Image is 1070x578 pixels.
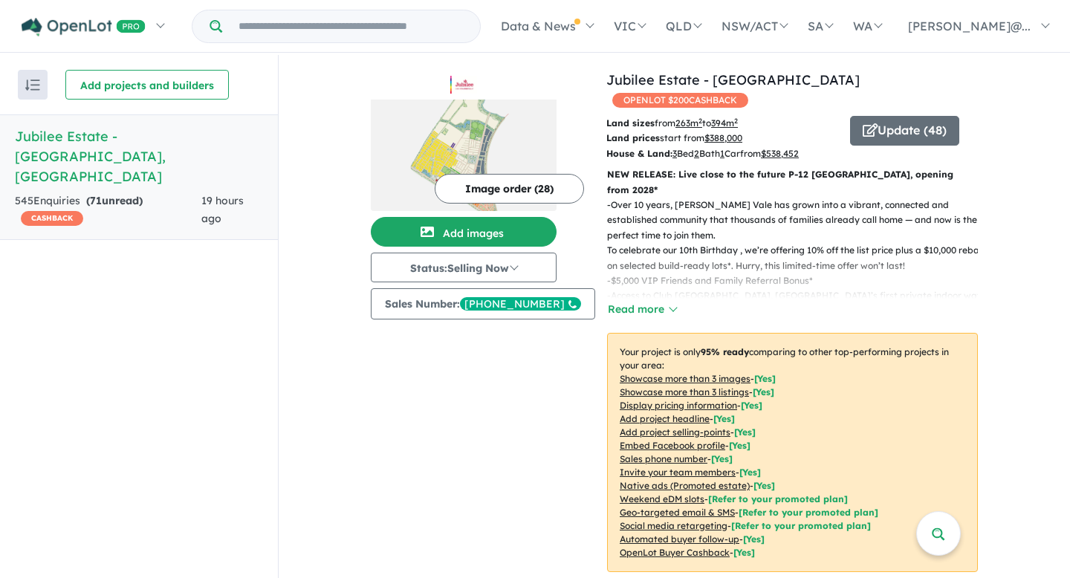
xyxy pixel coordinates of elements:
[698,117,702,125] sup: 2
[908,19,1031,33] span: [PERSON_NAME]@...
[620,533,739,545] u: Automated buyer follow-up
[711,117,738,129] u: 394 m
[620,400,737,411] u: Display pricing information
[694,148,699,159] u: 2
[739,467,761,478] span: [ Yes ]
[761,148,799,159] u: $ 538,452
[612,93,748,108] span: OPENLOT $ 200 CASHBACK
[607,333,978,572] p: Your project is only comparing to other top-performing projects in your area: - - - - - - - - - -...
[733,547,755,558] span: [Yes]
[371,70,557,211] a: Jubilee Estate - Wyndham Vale LogoJubilee Estate - Wyndham Vale
[620,440,725,451] u: Embed Facebook profile
[371,253,557,282] button: Status:Selling Now
[607,167,978,198] p: NEW RELEASE: Live close to the future P-12 [GEOGRAPHIC_DATA], opening from 2028*
[606,116,839,131] p: from
[743,533,765,545] span: [Yes]
[620,386,749,397] u: Showcase more than 3 listings
[201,194,244,225] span: 19 hours ago
[754,373,776,384] span: [ Yes ]
[731,520,871,531] span: [Refer to your promoted plan]
[620,507,735,518] u: Geo-targeted email & SMS
[225,10,477,42] input: Try estate name, suburb, builder or developer
[607,273,990,288] p: - $5,000 VIP Friends and Family Referral Bonus*
[620,520,727,531] u: Social media retargeting
[25,79,40,91] img: sort.svg
[741,400,762,411] span: [ Yes ]
[704,132,742,143] u: $ 388,000
[701,346,749,357] b: 95 % ready
[672,148,677,159] u: 3
[708,493,848,504] span: [Refer to your promoted plan]
[620,467,736,478] u: Invite your team members
[620,480,750,491] u: Native ads (Promoted estate)
[620,413,710,424] u: Add project headline
[713,413,735,424] span: [ Yes ]
[606,148,672,159] b: House & Land:
[711,453,733,464] span: [ Yes ]
[65,70,229,100] button: Add projects and builders
[720,148,724,159] u: 1
[606,146,839,161] p: Bed Bath Car from
[739,507,878,518] span: [Refer to your promoted plan]
[377,76,551,94] img: Jubilee Estate - Wyndham Vale Logo
[90,194,102,207] span: 71
[606,131,839,146] p: start from
[620,493,704,504] u: Weekend eDM slots
[734,117,738,125] sup: 2
[675,117,702,129] u: 263 m
[22,18,146,36] img: Openlot PRO Logo White
[753,480,775,491] span: [Yes]
[607,301,677,318] button: Read more
[606,71,860,88] a: Jubilee Estate - [GEOGRAPHIC_DATA]
[21,211,83,226] span: CASHBACK
[850,116,959,146] button: Update (48)
[702,117,738,129] span: to
[734,426,756,438] span: [ Yes ]
[460,297,581,311] div: [PHONE_NUMBER]
[620,453,707,464] u: Sales phone number
[607,288,990,334] p: - Access to Club [GEOGRAPHIC_DATA], [GEOGRAPHIC_DATA]’s first private indoor water park which fea...
[86,194,143,207] strong: ( unread)
[371,288,595,319] button: Sales Number:[PHONE_NUMBER]
[606,132,660,143] b: Land prices
[371,100,557,211] img: Jubilee Estate - Wyndham Vale
[435,174,584,204] button: Image order (28)
[729,440,750,451] span: [ Yes ]
[753,386,774,397] span: [ Yes ]
[607,198,990,273] p: - Over 10 years, [PERSON_NAME] Vale has grown into a vibrant, connected and established community...
[620,426,730,438] u: Add project selling-points
[606,117,655,129] b: Land sizes
[620,547,730,558] u: OpenLot Buyer Cashback
[620,373,750,384] u: Showcase more than 3 images
[15,192,201,228] div: 545 Enquir ies
[371,217,557,247] button: Add images
[15,126,263,186] h5: Jubilee Estate - [GEOGRAPHIC_DATA] , [GEOGRAPHIC_DATA]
